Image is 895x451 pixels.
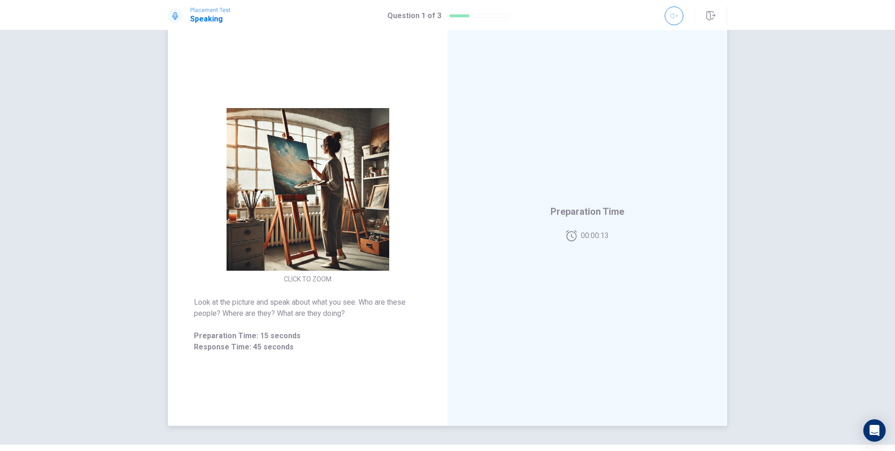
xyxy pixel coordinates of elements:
span: Placement Test [190,7,231,14]
span: 00:00:13 [581,230,609,241]
img: [object Object] [218,108,397,271]
span: Look at the picture and speak about what you see. Who are these people? Where are they? What are ... [194,297,421,319]
h1: Question 1 of 3 [387,10,441,21]
h1: Speaking [190,14,231,25]
div: Open Intercom Messenger [863,419,886,442]
span: Preparation Time: 15 seconds [194,330,421,342]
span: Preparation Time [551,204,624,219]
button: CLICK TO ZOOM [280,273,335,286]
span: Response Time: 45 seconds [194,342,421,353]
